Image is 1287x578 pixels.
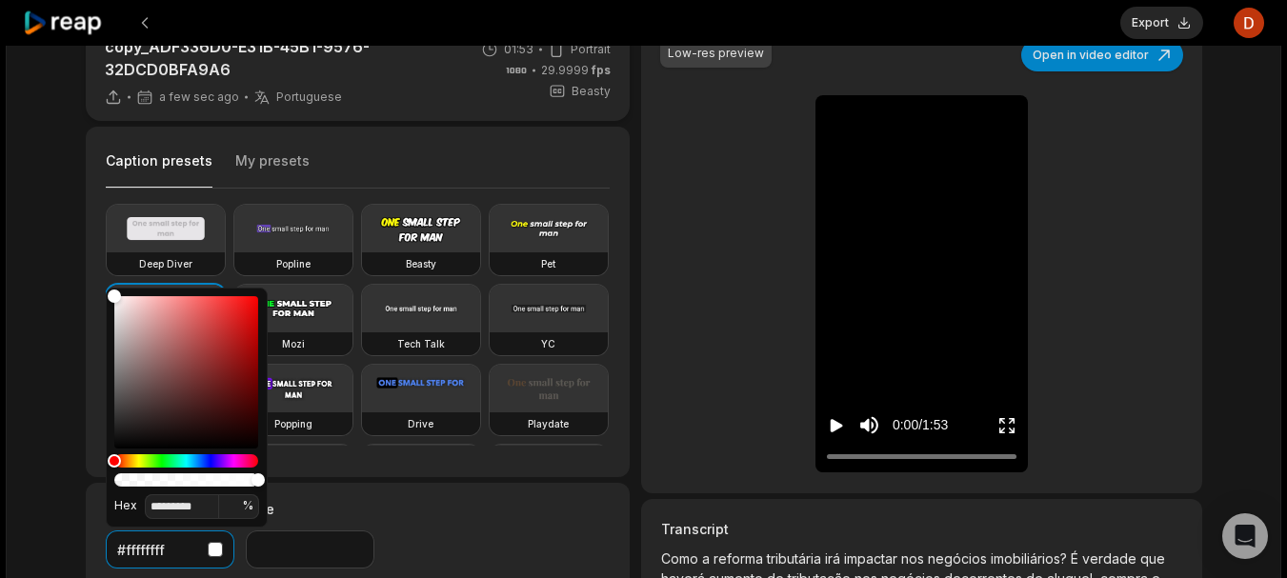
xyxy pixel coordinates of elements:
[928,550,991,567] span: negócios
[106,530,234,568] button: #ffffffff
[1222,513,1268,559] div: Open Intercom Messenger
[592,63,611,77] span: fps
[668,45,764,62] div: Low-res preview
[571,41,611,58] span: Portrait
[117,540,200,560] div: #ffffffff
[844,550,901,567] span: impactar
[276,256,311,271] h3: Popline
[235,151,310,188] button: My presets
[274,416,312,431] h3: Popping
[767,550,825,567] span: tributária
[661,550,702,567] span: Como
[572,83,611,100] span: Beasty
[114,498,137,512] span: Hex
[105,35,454,81] p: copy_ADF336D0-E31B-45B1-9576-32DCD0BFA9A6
[397,336,445,351] h3: Tech Talk
[714,550,767,567] span: reforma
[139,256,192,271] h3: Deep Diver
[901,550,928,567] span: nos
[661,519,1181,539] h3: Transcript
[406,256,436,271] h3: Beasty
[893,415,948,435] div: 0:00 / 1:53
[827,408,846,443] button: Play video
[702,550,714,567] span: a
[997,408,1016,443] button: Enter Fullscreen
[1082,550,1140,567] span: verdade
[991,550,1071,567] span: imobiliários?
[408,416,433,431] h3: Drive
[541,62,611,79] span: 29.9999
[504,41,533,58] span: 01:53
[276,90,342,105] span: Portuguese
[243,498,253,513] span: %
[246,499,374,519] label: Size
[825,550,844,567] span: irá
[541,256,555,271] h3: Pet
[114,296,258,448] div: Color
[114,473,258,487] div: Alpha
[106,151,212,189] button: Caption presets
[541,336,555,351] h3: YC
[1120,7,1203,39] button: Export
[282,336,305,351] h3: Mozi
[159,90,239,105] span: a few sec ago
[1140,550,1165,567] span: que
[1021,39,1183,71] button: Open in video editor
[528,416,569,431] h3: Playdate
[1071,550,1082,567] span: É
[114,454,258,468] div: Hue
[857,413,881,437] button: Mute sound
